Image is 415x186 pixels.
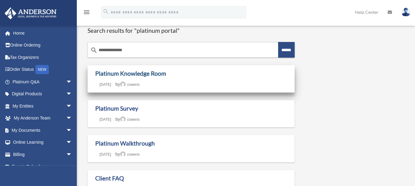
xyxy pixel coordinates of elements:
i: search [90,47,98,54]
a: Online Learningarrow_drop_down [4,136,81,149]
a: [DATE] [95,152,115,157]
span: by [115,117,139,122]
span: arrow_drop_down [66,76,78,88]
a: My Documentsarrow_drop_down [4,124,81,136]
a: Digital Productsarrow_drop_down [4,88,81,100]
a: Home [4,27,78,39]
a: [DATE] [95,117,115,122]
a: My Entitiesarrow_drop_down [4,100,81,112]
a: Online Ordering [4,39,81,51]
a: Client FAQ [95,175,124,182]
a: Tax Organizers [4,51,81,63]
a: Platinum Q&Aarrow_drop_down [4,76,81,88]
a: menu [83,11,90,16]
a: cowens [120,117,140,122]
i: menu [83,9,90,16]
a: Order StatusNEW [4,63,81,76]
h1: Search results for "platinum portal" [88,27,295,35]
span: arrow_drop_down [66,88,78,101]
a: cowens [120,152,140,157]
a: Platinum Survey [95,105,138,112]
a: Platinum Knowledge Room [95,70,166,77]
a: [DATE] [95,82,115,87]
a: Billingarrow_drop_down [4,148,81,161]
span: arrow_drop_down [66,148,78,161]
span: by [115,82,139,87]
a: cowens [120,82,140,87]
a: Platinum Walkthrough [95,140,155,147]
a: Events Calendar [4,161,81,173]
img: User Pic [401,8,410,17]
span: arrow_drop_down [66,100,78,112]
span: arrow_drop_down [66,124,78,137]
span: arrow_drop_down [66,112,78,125]
span: by [115,152,139,157]
span: arrow_drop_down [66,136,78,149]
a: My Anderson Teamarrow_drop_down [4,112,81,124]
div: NEW [35,65,49,74]
i: search [103,8,109,15]
img: Anderson Advisors Platinum Portal [3,7,58,19]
